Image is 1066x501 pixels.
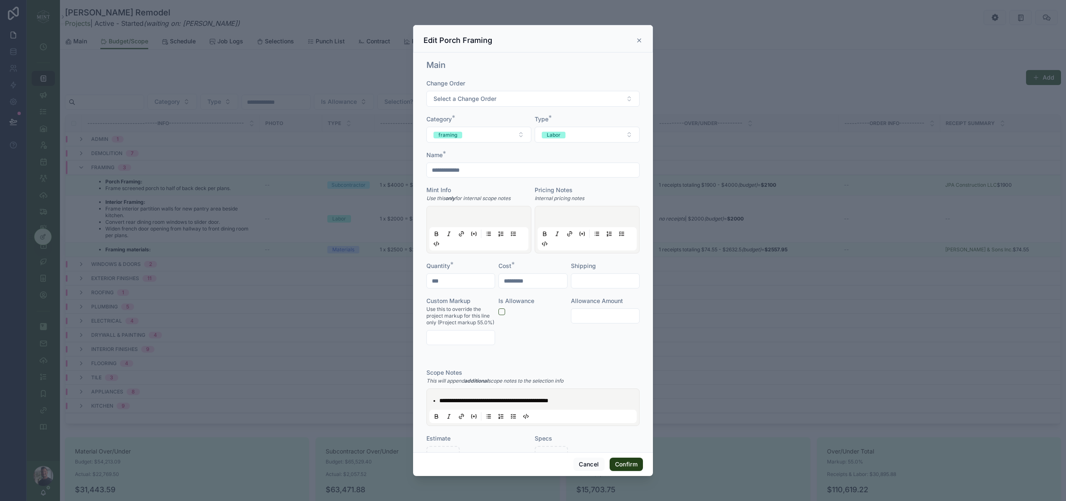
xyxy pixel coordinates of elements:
[426,80,465,87] span: Change Order
[426,186,451,193] span: Mint Info
[426,59,446,71] h1: Main
[438,132,457,138] div: framing
[571,297,623,304] span: Allowance Amount
[426,435,451,442] span: Estimate
[573,458,604,471] button: Cancel
[498,297,534,304] span: Is Allowance
[535,127,640,143] button: Select Button
[433,95,496,103] span: Select a Change Order
[464,378,488,384] strong: additional
[535,435,552,442] span: Specs
[423,35,492,45] h3: Edit Porch Framing
[610,458,643,471] button: Confirm
[426,262,450,269] span: Quantity
[426,195,511,202] em: Use this for internal scope notes
[445,195,455,201] strong: only
[426,115,452,123] span: Category
[547,132,560,138] div: Labor
[571,262,596,269] span: Shipping
[535,186,573,193] span: Pricing Notes
[426,306,495,326] span: Use this to override the project markup for this line only (Project markup 55.0%)
[426,297,471,304] span: Custom Markup
[426,378,563,384] em: This will append scope notes to the selection info
[535,195,584,202] em: Internal pricing notes
[535,115,548,123] span: Type
[426,369,462,376] span: Scope Notes
[426,151,443,158] span: Name
[498,262,511,269] span: Cost
[426,127,531,143] button: Select Button
[426,91,640,107] button: Select Button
